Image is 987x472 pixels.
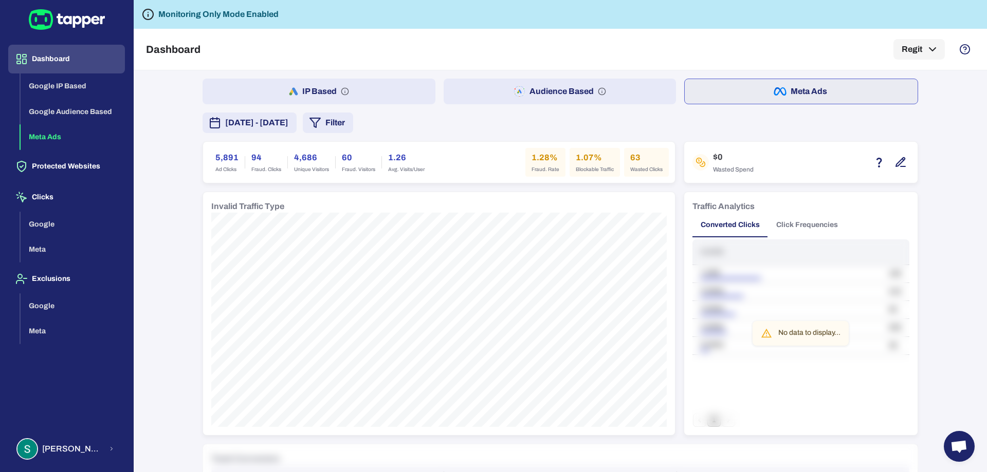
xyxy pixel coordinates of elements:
button: Dashboard [8,45,125,73]
div: No data to display... [778,324,840,343]
span: [DATE] - [DATE] [225,117,288,129]
button: Clicks [8,183,125,212]
button: Meta Ads [684,79,918,104]
svg: Tapper is not blocking any fraudulent activity for this domain [142,8,154,21]
div: Open chat [944,431,975,462]
button: Google [21,212,125,237]
a: Google [21,219,125,228]
h6: 1.28% [532,152,559,164]
h6: Monitoring Only Mode Enabled [158,8,279,21]
a: Google IP Based [21,81,125,90]
h6: 63 [630,152,663,164]
h6: 5,891 [215,152,239,164]
span: Wasted Spend [713,165,754,174]
span: Ad Clicks [215,166,239,173]
button: Meta Ads [21,124,125,150]
h6: $0 [713,151,754,163]
img: Stuart Parkin [17,439,37,459]
a: Meta [21,326,125,335]
button: Stuart Parkin[PERSON_NAME] [PERSON_NAME] [8,434,125,464]
span: Wasted Clicks [630,166,663,173]
a: Exclusions [8,274,125,282]
a: Clicks [8,192,125,201]
span: [PERSON_NAME] [PERSON_NAME] [42,444,102,454]
h6: 1.26 [388,152,425,164]
button: Filter [303,112,353,133]
h5: Dashboard [146,43,200,55]
button: Google [21,293,125,319]
button: Protected Websites [8,152,125,181]
svg: IP based: Search, Display, and Shopping. [341,87,349,96]
span: Blockable Traffic [576,166,614,173]
button: Converted Clicks [692,213,768,237]
h6: 94 [251,152,281,164]
button: Meta [21,237,125,262]
span: Fraud. Rate [532,166,559,173]
button: Regit [893,39,945,60]
a: Protected Websites [8,161,125,170]
span: Avg. Visits/User [388,166,425,173]
a: Google [21,300,125,309]
h6: 1.07% [576,152,614,164]
button: Exclusions [8,265,125,293]
h6: Traffic Analytics [692,200,755,213]
span: Fraud. Clicks [251,166,281,173]
a: Meta Ads [21,132,125,141]
button: Estimation based on the quantity of invalid click x cost-per-click. [870,154,888,171]
span: Fraud. Visitors [342,166,375,173]
h6: 4,686 [294,152,329,164]
button: Audience Based [444,79,677,104]
a: Dashboard [8,54,125,63]
button: Google IP Based [21,73,125,99]
button: [DATE] - [DATE] [203,112,297,133]
svg: Audience based: Search, Display, Shopping, Video Performance Max, Demand Generation [598,87,606,96]
button: IP Based [203,79,435,104]
button: Click Frequencies [768,213,846,237]
span: Unique Visitors [294,166,329,173]
button: Google Audience Based [21,99,125,125]
button: Meta [21,318,125,344]
h6: Invalid Traffic Type [211,200,284,213]
h6: 60 [342,152,375,164]
a: Google Audience Based [21,106,125,115]
a: Meta [21,244,125,253]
